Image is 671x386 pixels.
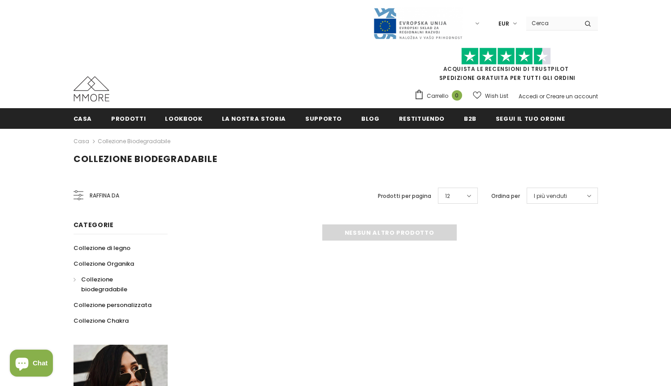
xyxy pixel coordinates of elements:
[427,92,448,101] span: Carrello
[534,192,567,201] span: I più venduti
[399,114,445,123] span: Restituendo
[399,108,445,128] a: Restituendo
[74,108,92,128] a: Casa
[81,275,127,294] span: Collezione biodegradabile
[473,88,508,104] a: Wish List
[74,136,89,147] a: Casa
[98,137,170,145] a: Collezione biodegradabile
[519,92,538,100] a: Accedi
[461,48,551,65] img: Fidati di Pilot Stars
[526,17,578,30] input: Search Site
[74,240,130,256] a: Collezione di legno
[74,297,152,313] a: Collezione personalizzata
[305,114,342,123] span: supporto
[165,114,202,123] span: Lookbook
[305,108,342,128] a: supporto
[414,52,598,82] span: SPEDIZIONE GRATUITA PER TUTTI GLI ORDINI
[74,244,130,252] span: Collezione di legno
[373,7,463,40] img: Javni Razpis
[222,108,286,128] a: La nostra storia
[74,220,114,229] span: Categorie
[74,272,158,297] a: Collezione biodegradabile
[539,92,545,100] span: or
[443,65,569,73] a: Acquista le recensioni di TrustPilot
[74,313,129,329] a: Collezione Chakra
[74,259,134,268] span: Collezione Organika
[74,76,109,101] img: Casi MMORE
[491,192,520,201] label: Ordina per
[7,350,56,379] inbox-online-store-chat: Shopify online store chat
[74,301,152,309] span: Collezione personalizzata
[111,114,146,123] span: Prodotti
[361,108,380,128] a: Blog
[74,256,134,272] a: Collezione Organika
[74,114,92,123] span: Casa
[496,108,565,128] a: Segui il tuo ordine
[165,108,202,128] a: Lookbook
[498,19,509,28] span: EUR
[496,114,565,123] span: Segui il tuo ordine
[414,89,467,103] a: Carrello 0
[464,108,476,128] a: B2B
[485,92,508,101] span: Wish List
[445,192,450,201] span: 12
[361,114,380,123] span: Blog
[74,316,129,325] span: Collezione Chakra
[74,153,217,165] span: Collezione biodegradabile
[373,19,463,27] a: Javni Razpis
[90,191,119,201] span: Raffina da
[546,92,598,100] a: Creare un account
[452,90,462,101] span: 0
[378,192,431,201] label: Prodotti per pagina
[222,114,286,123] span: La nostra storia
[111,108,146,128] a: Prodotti
[464,114,476,123] span: B2B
